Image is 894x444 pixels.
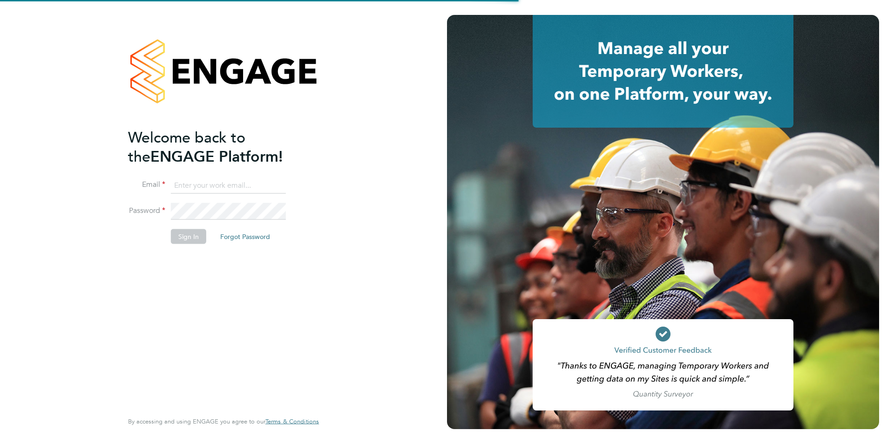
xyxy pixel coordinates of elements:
label: Password [128,206,165,216]
a: Terms & Conditions [265,418,319,425]
label: Email [128,180,165,190]
h2: ENGAGE Platform! [128,128,310,166]
span: Welcome back to the [128,128,245,165]
span: Terms & Conditions [265,417,319,425]
input: Enter your work email... [171,177,286,194]
span: By accessing and using ENGAGE you agree to our [128,417,319,425]
button: Forgot Password [213,229,278,244]
button: Sign In [171,229,206,244]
